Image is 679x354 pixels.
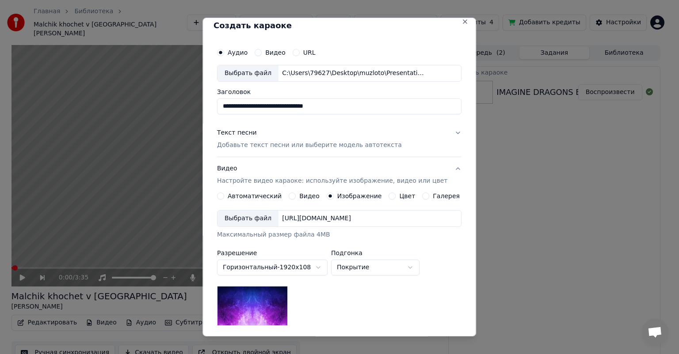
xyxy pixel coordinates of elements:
label: Видео [265,49,286,56]
button: ВидеоНастройте видео караоке: используйте изображение, видео или цвет [217,157,462,192]
label: Видео [299,193,320,199]
div: Выбрать файл [217,65,278,81]
div: Максимальный размер файла 4MB [217,230,462,239]
div: Видео [217,164,447,185]
div: Выбрать файл [217,211,278,226]
p: Добавьте текст песни или выберите модель автотекста [217,141,402,150]
p: Настройте видео караоке: используйте изображение, видео или цвет [217,177,447,185]
button: Текст песниДобавьте текст песни или выберите модель автотекста [217,121,462,157]
label: Разрешение [217,250,328,256]
label: Аудио [228,49,248,56]
label: Заголовок [217,89,462,95]
label: URL [303,49,316,56]
div: C:\Users\79627\Desktop\muzloto\Presentation\[DATE]\корп мегафон\песни\Sirotkin_-_Bejjsya_serdce_v... [278,69,429,78]
h2: Создать караоке [214,22,465,30]
label: Автоматический [228,193,282,199]
label: Подгонка [331,250,420,256]
label: Галерея [433,193,460,199]
div: [URL][DOMAIN_NAME] [278,214,355,223]
div: Текст песни [217,128,257,137]
label: Цвет [400,193,416,199]
label: Изображение [337,193,382,199]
